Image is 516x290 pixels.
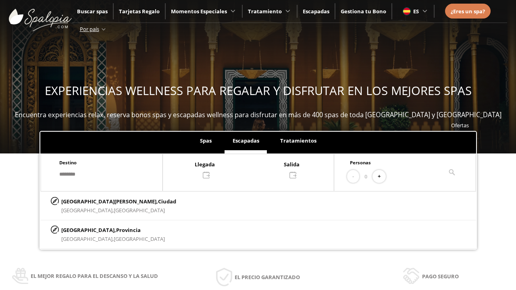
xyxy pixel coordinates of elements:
[364,172,367,181] span: 0
[372,170,386,183] button: +
[119,8,160,15] a: Tarjetas Regalo
[61,235,114,242] span: [GEOGRAPHIC_DATA],
[9,1,72,31] img: ImgLogoSpalopia.BvClDcEz.svg
[303,8,329,15] a: Escapadas
[59,159,77,166] span: Destino
[15,110,501,119] span: Encuentra experiencias relax, reserva bonos spas y escapadas wellness para disfrutar en más de 40...
[347,170,359,183] button: -
[350,159,371,166] span: Personas
[45,83,472,99] span: EXPERIENCIAS WELLNESS PARA REGALAR Y DISFRUTAR EN LOS MEJORES SPAS
[451,122,469,129] a: Ofertas
[280,137,316,144] span: Tratamientos
[61,197,176,206] p: [GEOGRAPHIC_DATA][PERSON_NAME],
[61,207,114,214] span: [GEOGRAPHIC_DATA],
[451,8,485,15] span: ¿Eres un spa?
[341,8,386,15] a: Gestiona tu Bono
[235,273,300,282] span: El precio garantizado
[116,226,141,234] span: Provincia
[233,137,259,144] span: Escapadas
[422,272,459,281] span: Pago seguro
[158,198,176,205] span: Ciudad
[61,226,165,234] p: [GEOGRAPHIC_DATA],
[200,137,212,144] span: Spas
[77,8,108,15] a: Buscar spas
[451,7,485,16] a: ¿Eres un spa?
[80,25,99,33] span: Por país
[31,271,158,280] span: El mejor regalo para el descanso y la salud
[114,235,165,242] span: [GEOGRAPHIC_DATA]
[114,207,165,214] span: [GEOGRAPHIC_DATA]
